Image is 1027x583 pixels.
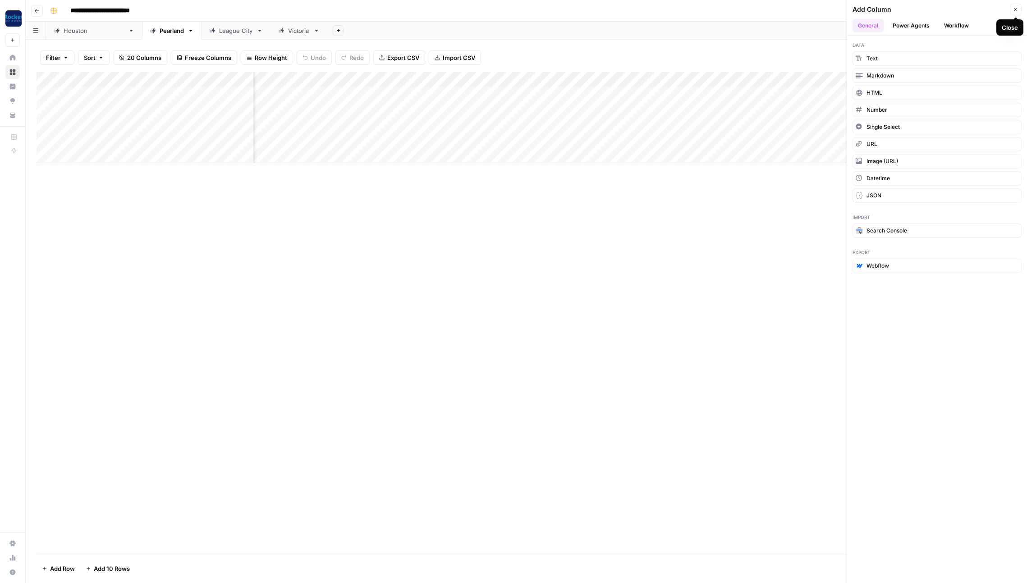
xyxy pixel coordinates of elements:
[853,171,1022,186] button: Datetime
[5,7,20,30] button: Workspace: Rocket Pilots
[349,53,364,62] span: Redo
[867,89,882,97] span: HTML
[5,565,20,579] button: Help + Support
[160,26,184,35] div: Pearland
[853,259,1022,273] button: Webflow
[171,50,237,65] button: Freeze Columns
[46,53,60,62] span: Filter
[94,564,130,573] span: Add 10 Rows
[50,564,75,573] span: Add Row
[78,50,110,65] button: Sort
[867,191,881,200] span: JSON
[202,22,271,40] a: League City
[40,50,74,65] button: Filter
[867,174,890,182] span: Datetime
[939,19,974,32] button: Workflow
[867,72,894,80] span: Markdown
[46,22,142,40] a: [GEOGRAPHIC_DATA]
[5,65,20,79] a: Browse
[37,561,80,576] button: Add Row
[1002,23,1018,32] div: Close
[5,536,20,551] a: Settings
[5,94,20,108] a: Opportunities
[5,50,20,65] a: Home
[5,551,20,565] a: Usage
[867,262,889,270] span: Webflow
[311,53,326,62] span: Undo
[142,22,202,40] a: Pearland
[853,154,1022,169] button: Image (URL)
[853,103,1022,117] button: Number
[867,55,878,63] span: Text
[185,53,231,62] span: Freeze Columns
[127,53,161,62] span: 20 Columns
[853,19,884,32] button: General
[5,108,20,123] a: Your Data
[335,50,370,65] button: Redo
[853,249,1022,256] span: Export
[113,50,167,65] button: 20 Columns
[867,140,877,148] span: URL
[271,22,327,40] a: Victoria
[853,137,1022,151] button: URL
[853,86,1022,100] button: HTML
[443,53,475,62] span: Import CSV
[84,53,96,62] span: Sort
[853,223,1022,238] button: Search Console
[853,51,1022,66] button: Text
[429,50,481,65] button: Import CSV
[853,214,1022,221] span: Import
[5,10,22,27] img: Rocket Pilots Logo
[219,26,253,35] div: League City
[5,79,20,94] a: Insights
[387,53,419,62] span: Export CSV
[853,188,1022,203] button: JSON
[887,19,935,32] button: Power Agents
[853,68,1022,83] button: Markdown
[867,123,900,131] span: Single Select
[373,50,425,65] button: Export CSV
[297,50,332,65] button: Undo
[241,50,293,65] button: Row Height
[64,26,124,35] div: [GEOGRAPHIC_DATA]
[255,53,287,62] span: Row Height
[853,120,1022,134] button: Single Select
[80,561,135,576] button: Add 10 Rows
[867,227,907,235] span: Search Console
[867,106,887,114] span: Number
[288,26,310,35] div: Victoria
[853,41,1022,49] span: Data
[867,157,898,165] span: Image (URL)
